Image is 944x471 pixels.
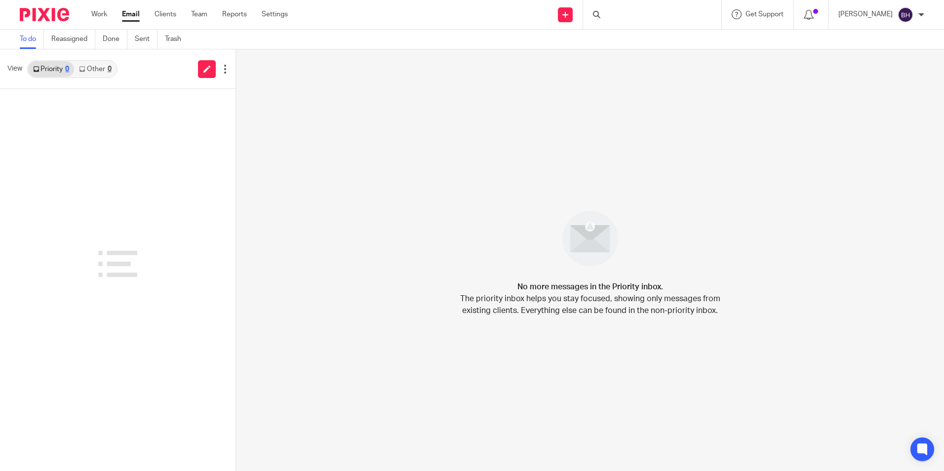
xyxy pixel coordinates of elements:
[65,66,69,73] div: 0
[103,30,127,49] a: Done
[898,7,913,23] img: svg%3E
[135,30,157,49] a: Sent
[191,9,207,19] a: Team
[7,64,22,74] span: View
[459,293,721,316] p: The priority inbox helps you stay focused, showing only messages from existing clients. Everythin...
[20,30,44,49] a: To do
[28,61,74,77] a: Priority0
[165,30,189,49] a: Trash
[262,9,288,19] a: Settings
[74,61,116,77] a: Other0
[20,8,69,21] img: Pixie
[838,9,893,19] p: [PERSON_NAME]
[746,11,784,18] span: Get Support
[155,9,176,19] a: Clients
[91,9,107,19] a: Work
[222,9,247,19] a: Reports
[556,204,625,273] img: image
[517,281,663,293] h4: No more messages in the Priority inbox.
[108,66,112,73] div: 0
[122,9,140,19] a: Email
[51,30,95,49] a: Reassigned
